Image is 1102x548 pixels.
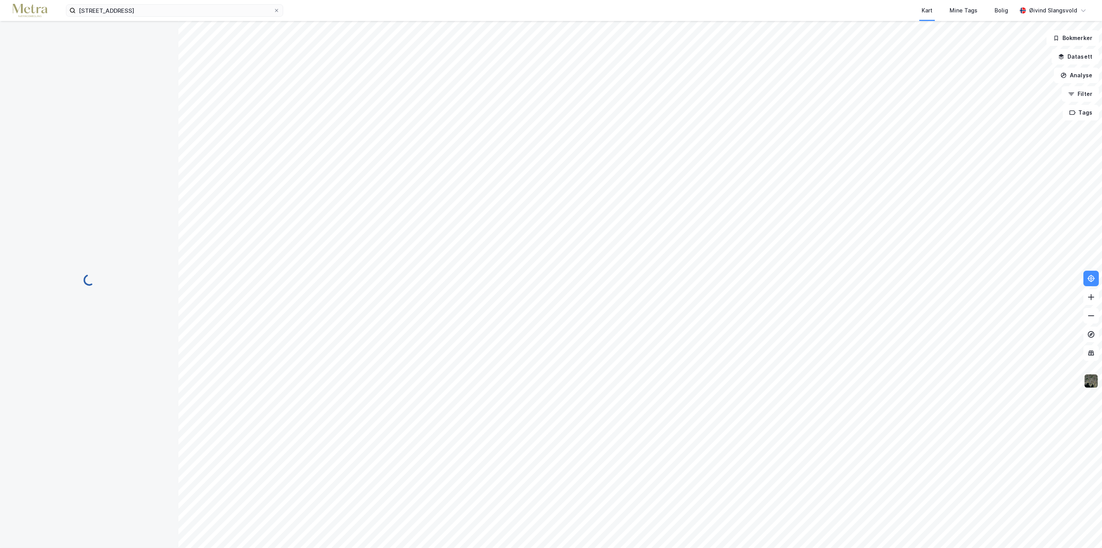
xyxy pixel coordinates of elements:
img: 9k= [1084,374,1099,388]
button: Datasett [1052,49,1099,64]
button: Bokmerker [1047,30,1099,46]
button: Analyse [1054,68,1099,83]
div: Kart [922,6,932,15]
img: metra-logo.256734c3b2bbffee19d4.png [12,4,47,17]
iframe: Chat Widget [1063,511,1102,548]
button: Tags [1063,105,1099,120]
div: Øivind Slangsvold [1029,6,1077,15]
div: Mine Tags [950,6,977,15]
div: Kontrollprogram for chat [1063,511,1102,548]
img: spinner.a6d8c91a73a9ac5275cf975e30b51cfb.svg [83,274,95,286]
button: Filter [1062,86,1099,102]
div: Bolig [995,6,1008,15]
input: Søk på adresse, matrikkel, gårdeiere, leietakere eller personer [76,5,273,16]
